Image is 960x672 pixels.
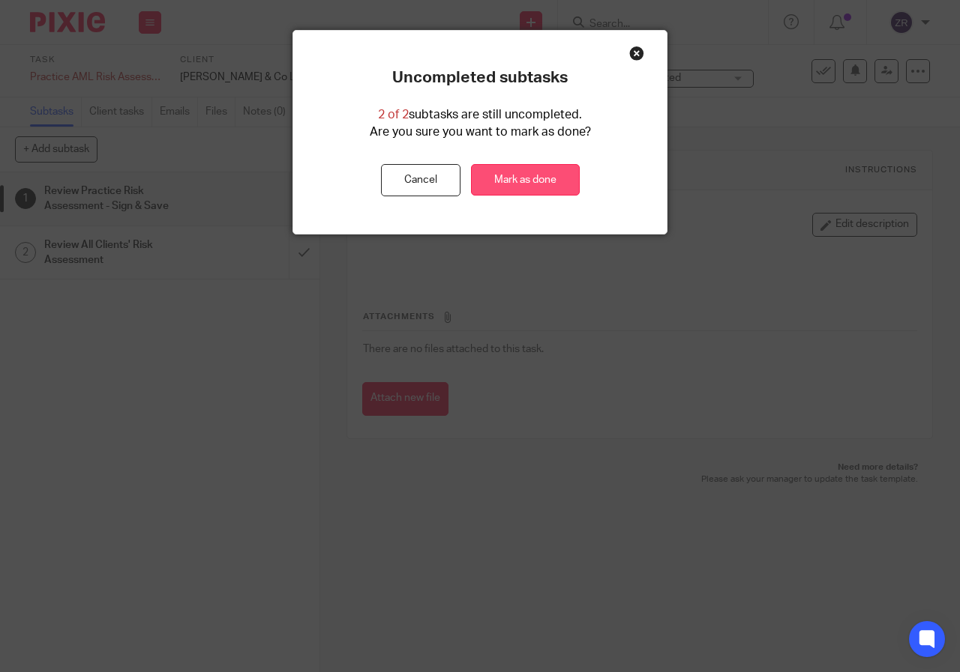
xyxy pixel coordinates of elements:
p: subtasks are still uncompleted. [378,106,582,124]
p: Uncompleted subtasks [392,68,568,88]
span: 2 of 2 [378,109,409,121]
button: Cancel [381,164,460,196]
div: Close this dialog window [629,46,644,61]
p: Are you sure you want to mark as done? [370,124,591,141]
a: Mark as done [471,164,580,196]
